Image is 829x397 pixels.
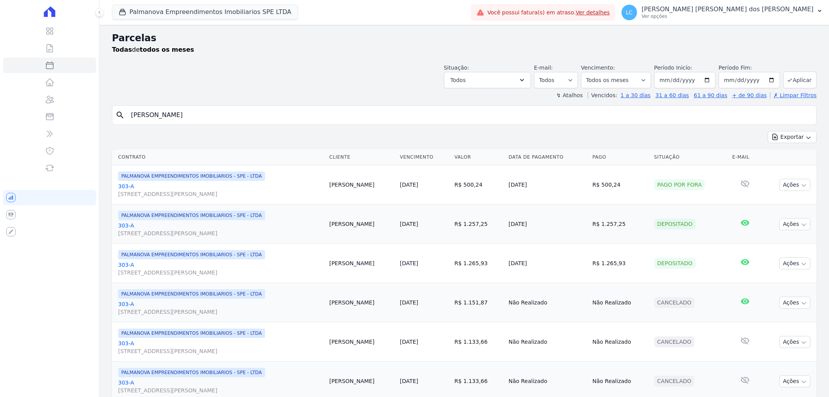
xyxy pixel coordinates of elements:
span: PALMANOVA EMPREENDIMENTOS IMOBILIARIOS - SPE - LTDA [118,211,265,220]
div: Pago por fora [654,179,705,190]
div: Depositado [654,258,696,269]
span: [STREET_ADDRESS][PERSON_NAME] [118,269,323,276]
a: 31 a 60 dias [655,92,689,98]
td: Não Realizado [589,283,651,322]
a: + de 90 dias [732,92,767,98]
td: Não Realizado [505,322,589,362]
th: Situação [651,149,729,165]
button: Ações [779,375,810,387]
td: [PERSON_NAME] [326,283,397,322]
td: R$ 1.265,93 [589,244,651,283]
span: Você possui fatura(s) em atraso. [487,9,610,17]
span: PALMANOVA EMPREENDIMENTOS IMOBILIARIOS - SPE - LTDA [118,289,265,299]
button: Ações [779,336,810,348]
td: R$ 1.133,66 [451,322,505,362]
span: PALMANOVA EMPREENDIMENTOS IMOBILIARIOS - SPE - LTDA [118,250,265,259]
span: [STREET_ADDRESS][PERSON_NAME] [118,229,323,237]
p: [PERSON_NAME] [PERSON_NAME] dos [PERSON_NAME] [642,5,813,13]
span: PALMANOVA EMPREENDIMENTOS IMOBILIARIOS - SPE - LTDA [118,171,265,181]
a: 303-A[STREET_ADDRESS][PERSON_NAME] [118,222,323,237]
button: Todos [444,72,531,88]
button: Ações [779,257,810,269]
span: [STREET_ADDRESS][PERSON_NAME] [118,387,323,394]
a: ✗ Limpar Filtros [770,92,817,98]
a: 303-A[STREET_ADDRESS][PERSON_NAME] [118,339,323,355]
th: Cliente [326,149,397,165]
td: R$ 1.265,93 [451,244,505,283]
td: [PERSON_NAME] [326,165,397,205]
button: Ações [779,218,810,230]
button: Aplicar [783,72,817,88]
span: PALMANOVA EMPREENDIMENTOS IMOBILIARIOS - SPE - LTDA [118,329,265,338]
div: Cancelado [654,336,695,347]
label: Vencidos: [588,92,617,98]
th: Data de Pagamento [505,149,589,165]
td: Não Realizado [505,283,589,322]
th: Vencimento [397,149,452,165]
a: 61 a 90 dias [694,92,727,98]
a: Ver detalhes [576,9,610,16]
a: [DATE] [400,299,418,306]
a: 303-A[STREET_ADDRESS][PERSON_NAME] [118,379,323,394]
a: [DATE] [400,182,418,188]
th: E-mail [729,149,761,165]
input: Buscar por nome do lote ou do cliente [126,107,813,123]
button: Ações [779,297,810,309]
th: Pago [589,149,651,165]
label: ↯ Atalhos [556,92,583,98]
button: Ações [779,179,810,191]
td: [DATE] [505,165,589,205]
label: Situação: [444,65,469,71]
div: Depositado [654,219,696,229]
label: Período Fim: [719,64,780,72]
td: [PERSON_NAME] [326,244,397,283]
span: [STREET_ADDRESS][PERSON_NAME] [118,308,323,316]
i: search [115,110,125,120]
a: 303-A[STREET_ADDRESS][PERSON_NAME] [118,300,323,316]
a: [DATE] [400,260,418,266]
strong: Todas [112,46,132,53]
strong: todos os meses [140,46,194,53]
button: LC [PERSON_NAME] [PERSON_NAME] dos [PERSON_NAME] Ver opções [615,2,829,23]
label: E-mail: [534,65,553,71]
td: [PERSON_NAME] [326,205,397,244]
button: Exportar [768,131,817,143]
span: LC [626,10,633,15]
td: R$ 1.257,25 [589,205,651,244]
p: Ver opções [642,13,813,19]
span: Todos [450,75,466,85]
a: [DATE] [400,221,418,227]
a: 1 a 30 dias [621,92,651,98]
td: Não Realizado [589,322,651,362]
a: 303-A[STREET_ADDRESS][PERSON_NAME] [118,182,323,198]
div: Cancelado [654,297,695,308]
td: R$ 1.151,87 [451,283,505,322]
div: Cancelado [654,376,695,387]
td: R$ 500,24 [589,165,651,205]
h2: Parcelas [112,31,817,45]
a: 303-A[STREET_ADDRESS][PERSON_NAME] [118,261,323,276]
td: R$ 1.257,25 [451,205,505,244]
td: [DATE] [505,205,589,244]
td: [PERSON_NAME] [326,322,397,362]
th: Contrato [112,149,326,165]
td: [DATE] [505,244,589,283]
span: [STREET_ADDRESS][PERSON_NAME] [118,347,323,355]
a: [DATE] [400,339,418,345]
span: [STREET_ADDRESS][PERSON_NAME] [118,190,323,198]
p: de [112,45,194,54]
label: Vencimento: [581,65,615,71]
label: Período Inicío: [654,65,692,71]
span: PALMANOVA EMPREENDIMENTOS IMOBILIARIOS - SPE - LTDA [118,368,265,377]
button: Palmanova Empreendimentos Imobiliarios SPE LTDA [112,5,298,19]
a: [DATE] [400,378,418,384]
